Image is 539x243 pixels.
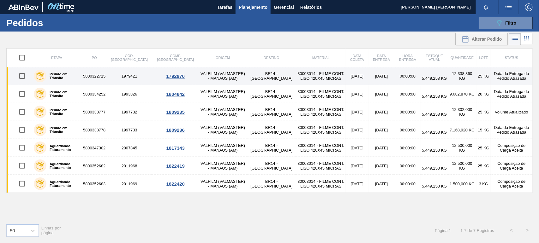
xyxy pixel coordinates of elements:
[422,148,447,153] span: 5.449,258 KG
[448,157,476,175] td: 12.500,000 KG
[394,121,421,139] td: 00:00:00
[106,157,152,175] td: 2011968
[456,33,508,45] div: Alterar Pedido
[46,72,80,80] label: Pedido em Trânsito
[435,228,451,233] span: Página : 1
[7,103,533,121] a: Pedido em Trânsito58003387771997732VALFILM (VALMASTER) - MANAUS (AM)BR14 - [GEOGRAPHIC_DATA]30003...
[368,121,394,139] td: [DATE]
[296,67,346,85] td: 30003014 - FILME CONT. LISO 420X45 MICRAS
[106,121,152,139] td: 1997733
[368,139,394,157] td: [DATE]
[92,56,97,60] span: PO
[82,103,106,121] td: 5800338777
[247,67,296,85] td: BR14 - [GEOGRAPHIC_DATA]
[525,3,533,11] img: Logout
[82,157,106,175] td: 5800352682
[199,139,247,157] td: VALFILM (VALMASTER) - MANAUS (AM)
[247,103,296,121] td: BR14 - [GEOGRAPHIC_DATA]
[509,33,521,45] div: Visão em Lista
[51,56,62,60] span: Etapa
[217,3,232,11] span: Tarefas
[476,121,491,139] td: 15 KG
[448,139,476,157] td: 12.500,000 KG
[199,175,247,193] td: VALFILM (VALMASTER) - MANAUS (AM)
[519,223,535,238] button: >
[346,85,368,103] td: [DATE]
[46,162,80,170] label: Aguardando Faturamento
[504,223,519,238] button: <
[346,139,368,157] td: [DATE]
[153,73,198,79] div: 1792970
[46,126,80,134] label: Pedido em Trânsito
[346,157,368,175] td: [DATE]
[8,4,39,10] img: TNhmsLtSVTkK8tSr43FrP2fwEKptu5GPRR3wAAAABJRU5ErkJggg==
[476,157,491,175] td: 25 KG
[7,67,533,85] a: Pedido em Trânsito58003227151979421VALFILM (VALMASTER) - MANAUS (AM)BR14 - [GEOGRAPHIC_DATA]30003...
[199,103,247,121] td: VALFILM (VALMASTER) - MANAUS (AM)
[296,85,346,103] td: 30003014 - FILME CONT. LISO 420X45 MICRAS
[199,85,247,103] td: VALFILM (VALMASTER) - MANAUS (AM)
[153,145,198,151] div: 1817343
[373,54,390,61] span: Data entrega
[394,157,421,175] td: 00:00:00
[199,67,247,85] td: VALFILM (VALMASTER) - MANAUS (AM)
[82,85,106,103] td: 5800334252
[153,91,198,97] div: 1804842
[368,175,394,193] td: [DATE]
[491,175,532,193] td: Composição de Carga Aceita
[153,109,198,115] div: 1809235
[10,228,15,233] div: 50
[6,19,99,26] h1: Pedidos
[448,175,476,193] td: 1.500,000 KG
[476,85,491,103] td: 20 KG
[422,112,447,117] span: 5.449,258 KG
[346,67,368,85] td: [DATE]
[368,85,394,103] td: [DATE]
[300,3,322,11] span: Relatórios
[247,157,296,175] td: BR14 - [GEOGRAPHIC_DATA]
[491,85,532,103] td: Data da Entrega do Pedido Atrasada
[346,121,368,139] td: [DATE]
[394,103,421,121] td: 00:00:00
[247,121,296,139] td: BR14 - [GEOGRAPHIC_DATA]
[491,121,532,139] td: Data da Entrega do Pedido Atrasada
[448,85,476,103] td: 9.682,870 KG
[394,85,421,103] td: 00:00:00
[451,56,474,60] span: Quantidade
[7,85,533,103] a: Pedido em Trânsito58003342521993326VALFILM (VALMASTER) - MANAUS (AM)BR14 - [GEOGRAPHIC_DATA]30003...
[82,175,106,193] td: 5800352683
[491,103,532,121] td: Volume Atualizado
[476,103,491,121] td: 25 KG
[448,103,476,121] td: 12.302,000 KG
[426,54,443,61] span: Estoque atual
[394,175,421,193] td: 00:00:00
[111,54,147,61] span: Cód. [GEOGRAPHIC_DATA]
[346,175,368,193] td: [DATE]
[368,103,394,121] td: [DATE]
[106,67,152,85] td: 1979421
[296,139,346,157] td: 30003014 - FILME CONT. LISO 420X45 MICRAS
[106,175,152,193] td: 2011969
[394,139,421,157] td: 00:00:00
[422,94,447,99] span: 5.449,258 KG
[247,85,296,103] td: BR14 - [GEOGRAPHIC_DATA]
[247,139,296,157] td: BR14 - [GEOGRAPHIC_DATA]
[422,130,447,135] span: 5.449,258 KG
[476,175,491,193] td: 3 KG
[153,127,198,133] div: 1809236
[106,85,152,103] td: 1993326
[7,157,533,175] a: Aguardando Faturamento58003526822011968VALFILM (VALMASTER) - MANAUS (AM)BR14 - [GEOGRAPHIC_DATA]3...
[491,67,532,85] td: Data da Entrega do Pedido Atrasada
[247,175,296,193] td: BR14 - [GEOGRAPHIC_DATA]
[296,175,346,193] td: 30003014 - FILME CONT. LISO 420X45 MICRAS
[216,56,230,60] span: Origem
[46,108,80,116] label: Pedido em Trânsito
[82,67,106,85] td: 5800322715
[505,3,512,11] img: userActions
[422,166,447,171] span: 5.449,258 KG
[461,228,494,233] span: 1 - 7 de 7 Registros
[46,144,80,152] label: Aguardando Faturamento
[157,54,194,61] span: Comp. [GEOGRAPHIC_DATA]
[346,103,368,121] td: [DATE]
